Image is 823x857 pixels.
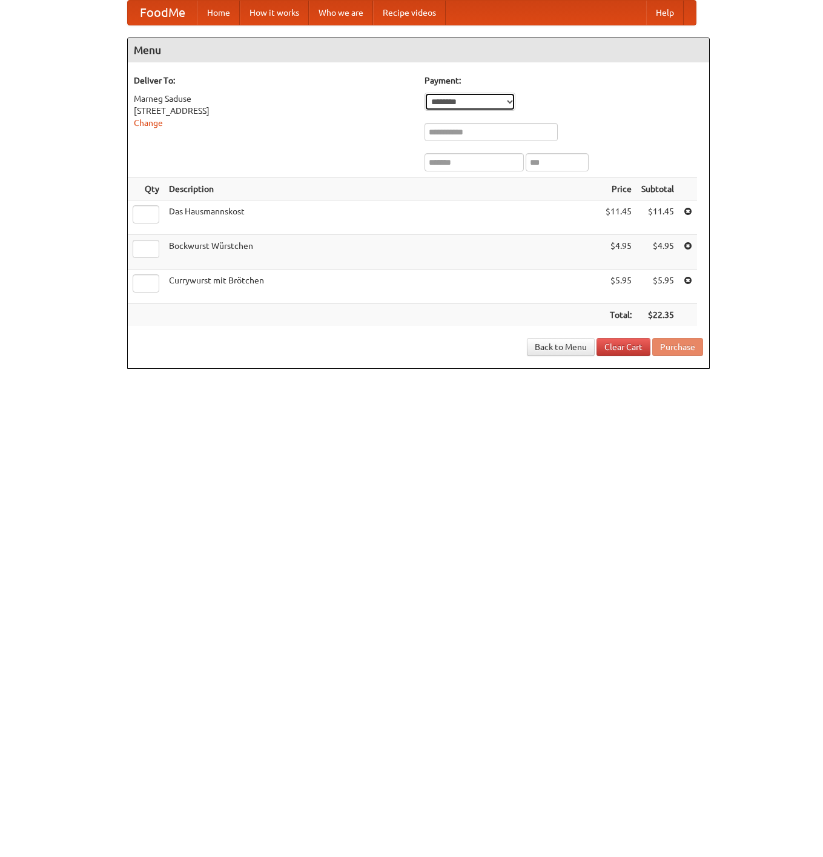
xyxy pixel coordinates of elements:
div: Marneg Saduse [134,93,412,105]
th: Total: [601,304,636,326]
th: Description [164,178,601,200]
a: Clear Cart [597,338,650,356]
th: Qty [128,178,164,200]
a: Change [134,118,163,128]
div: [STREET_ADDRESS] [134,105,412,117]
td: $11.45 [601,200,636,235]
td: $4.95 [636,235,679,270]
h5: Payment: [425,74,703,87]
h5: Deliver To: [134,74,412,87]
td: Das Hausmannskost [164,200,601,235]
button: Purchase [652,338,703,356]
td: Bockwurst Würstchen [164,235,601,270]
th: Price [601,178,636,200]
a: Home [197,1,240,25]
a: FoodMe [128,1,197,25]
th: Subtotal [636,178,679,200]
a: How it works [240,1,309,25]
a: Recipe videos [373,1,446,25]
td: $11.45 [636,200,679,235]
a: Help [646,1,684,25]
h4: Menu [128,38,709,62]
td: $5.95 [636,270,679,304]
td: $4.95 [601,235,636,270]
th: $22.35 [636,304,679,326]
a: Who we are [309,1,373,25]
a: Back to Menu [527,338,595,356]
td: Currywurst mit Brötchen [164,270,601,304]
td: $5.95 [601,270,636,304]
